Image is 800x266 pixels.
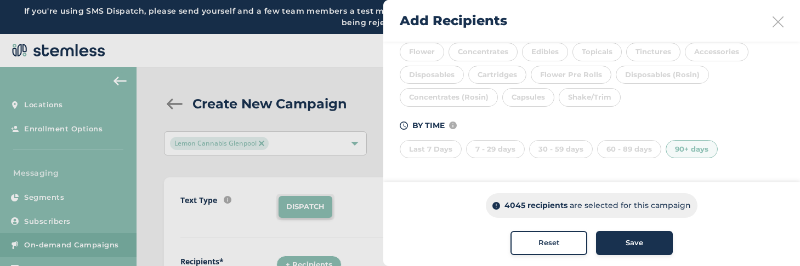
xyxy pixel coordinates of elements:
[468,66,526,84] div: Cartridges
[504,200,568,211] p: 4045 recipients
[400,140,462,159] div: Last 7 Days
[559,88,621,107] div: Shake/Trim
[502,88,554,107] div: Capsules
[492,202,500,210] img: icon-info-dark-48f6c5f3.svg
[400,43,444,61] div: Flower
[685,43,748,61] div: Accessories
[400,88,498,107] div: Concentrates (Rosin)
[529,140,593,159] div: 30 - 59 days
[466,140,525,159] div: 7 - 29 days
[538,238,560,248] span: Reset
[522,43,568,61] div: Edibles
[596,231,673,255] button: Save
[572,43,622,61] div: Topicals
[745,213,800,266] iframe: Chat Widget
[570,200,691,211] p: are selected for this campaign
[626,43,680,61] div: Tinctures
[616,66,709,84] div: Disposables (Rosin)
[412,120,445,131] p: BY TIME
[449,122,457,129] img: icon-info-236977d2.svg
[626,238,643,248] span: Save
[400,66,464,84] div: Disposables
[510,231,587,255] button: Reset
[400,11,507,31] h2: Add Recipients
[597,140,661,159] div: 60 - 89 days
[400,122,408,130] img: icon-time-dark-e6b1183b.svg
[666,140,718,159] div: 90+ days
[531,66,611,84] div: Flower Pre Rolls
[449,43,518,61] div: Concentrates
